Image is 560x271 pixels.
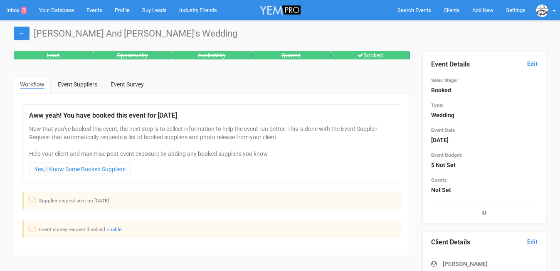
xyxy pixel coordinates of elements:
a: ← [14,27,30,40]
div: Opportunity [93,51,173,59]
a: Edit [527,60,538,68]
div: Booked [331,51,410,59]
a: Event Suppliers [52,76,104,93]
span: 3 [21,7,27,14]
small: Event Budget: [431,152,462,158]
small: Event survey request disabled. [39,227,121,232]
strong: [DATE] [431,137,449,143]
strong: $ Not Set [431,162,456,168]
small: Supplier request sent on [DATE] [39,198,109,204]
a: Edit [527,238,538,246]
span: Search Events [397,7,431,13]
strong: Wedding [431,112,454,118]
span: Clients [444,7,460,13]
div: Lead [14,51,93,59]
a: Yes, I Know Some Booked Suppliers [29,162,131,176]
legend: Aww yeah! You have booked this event for [DATE] [29,111,395,121]
h1: [PERSON_NAME] And [PERSON_NAME]'s Wedding [14,29,546,39]
strong: Booked [431,87,451,94]
strong: [PERSON_NAME] [443,261,488,267]
small: Type: [431,102,443,108]
small: Sales Stage: [431,77,458,83]
div: Quoted [252,51,331,59]
legend: Client Details [431,238,538,247]
small: Guests: [431,177,448,183]
span: Add New [472,7,493,13]
p: Now that you've booked this event, the next step is to collect information to help the event run ... [29,125,395,158]
strong: Not Set [431,187,451,193]
div: Availability [172,51,252,59]
a: Event Survey [104,76,150,93]
a: Enable [106,227,121,232]
img: data [536,5,548,17]
small: Event Date [431,127,455,133]
a: Workflow [14,76,51,94]
legend: Event Details [431,60,538,69]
